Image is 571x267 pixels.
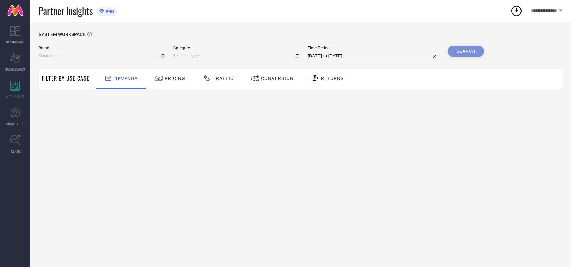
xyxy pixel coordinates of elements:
[213,76,234,81] span: Traffic
[5,67,25,72] span: SCORECARDS
[308,46,439,50] span: Time Period
[321,76,344,81] span: Returns
[39,32,86,37] span: SYSTEM WORKSPACE
[39,4,93,18] span: Partner Insights
[173,46,300,50] span: Category
[5,121,26,126] span: SUGGESTIONS
[510,5,523,17] div: Open download list
[39,46,165,50] span: Brand
[173,52,300,59] input: Select category
[39,52,165,59] input: Select brand
[114,76,137,81] span: Revenue
[308,52,439,60] input: Select time period
[6,39,24,44] span: DASHBOARD
[42,74,89,82] span: Filter By Use-Case
[6,94,25,99] span: WORKSPACE
[9,149,21,154] span: TRENDS
[165,76,186,81] span: Pricing
[261,76,294,81] span: Conversion
[104,9,114,14] span: PRO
